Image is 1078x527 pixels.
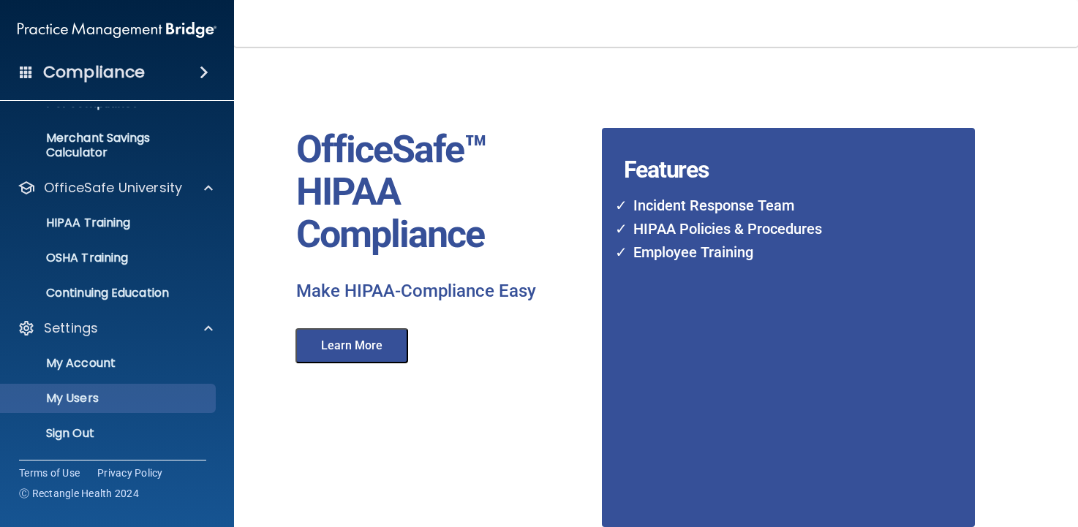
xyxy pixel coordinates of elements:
a: Terms of Use [19,466,80,480]
h4: Compliance [43,62,145,83]
p: Continuing Education [10,286,209,300]
p: HIPAA Training [10,216,130,230]
h4: Features [602,128,936,157]
p: My Users [10,391,209,406]
p: OfficeSafe University [44,179,182,197]
p: PCI Compliance [10,96,209,110]
p: OSHA Training [10,251,128,265]
p: Merchant Savings Calculator [10,131,209,160]
p: Settings [44,319,98,337]
p: Sign Out [10,426,209,441]
p: Make HIPAA-Compliance Easy [296,280,591,303]
img: PMB logo [18,15,216,45]
a: Settings [18,319,213,337]
a: Learn More [285,341,423,352]
p: My Account [10,356,209,371]
p: OfficeSafe™ HIPAA Compliance [296,129,591,257]
span: Ⓒ Rectangle Health 2024 [19,486,139,501]
li: Incident Response Team [625,194,917,217]
a: Privacy Policy [97,466,163,480]
button: Learn More [295,328,408,363]
li: Employee Training [625,240,917,264]
a: OfficeSafe University [18,179,213,197]
li: HIPAA Policies & Procedures [625,217,917,240]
